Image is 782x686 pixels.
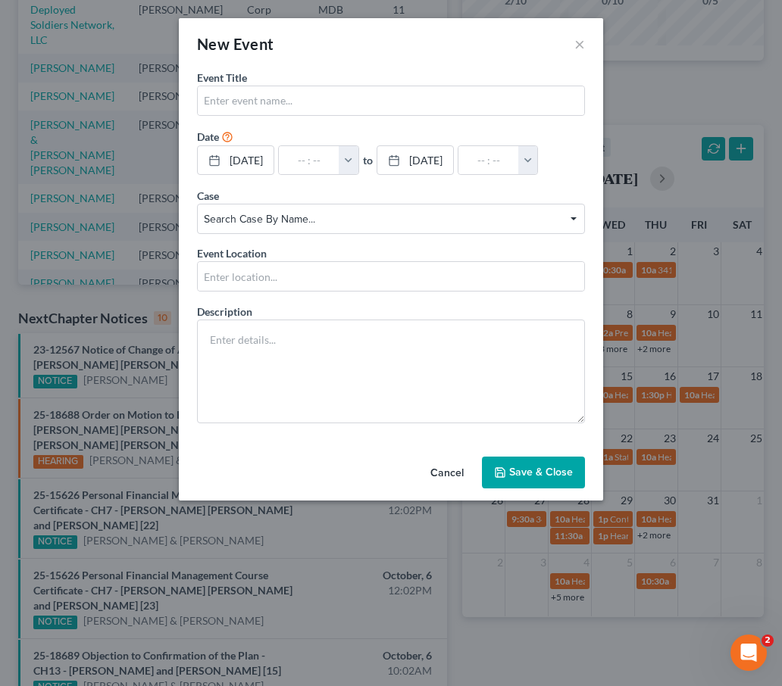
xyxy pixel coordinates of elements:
[197,188,219,204] label: Case
[204,211,577,227] span: Search case by name...
[197,71,247,84] span: Event Title
[197,245,267,261] label: Event Location
[197,304,252,320] label: Description
[198,86,584,115] input: Enter event name...
[363,152,373,168] label: to
[762,635,774,647] span: 2
[197,129,219,145] label: Date
[197,35,274,53] span: New Event
[418,458,476,488] button: Cancel
[730,635,767,671] iframe: Intercom live chat
[574,35,585,53] button: ×
[377,146,453,175] a: [DATE]
[197,204,585,234] span: Select box activate
[279,146,339,175] input: -- : --
[198,146,274,175] a: [DATE]
[482,457,585,488] button: Save & Close
[458,146,519,175] input: -- : --
[198,262,584,291] input: Enter location...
